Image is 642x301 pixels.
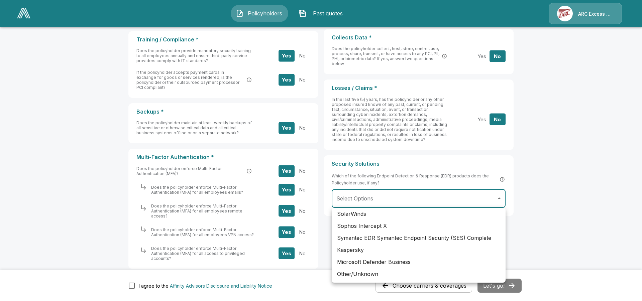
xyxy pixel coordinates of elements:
li: SolarWinds [332,208,506,220]
li: Microsoft Defender Business [332,256,506,268]
li: Other/Unknown [332,268,506,280]
li: Symantec EDR Symantec Endpoint Security (SES) Complete [332,232,506,244]
li: Kaspersky [332,244,506,256]
li: Sophos Intercept X [332,220,506,232]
